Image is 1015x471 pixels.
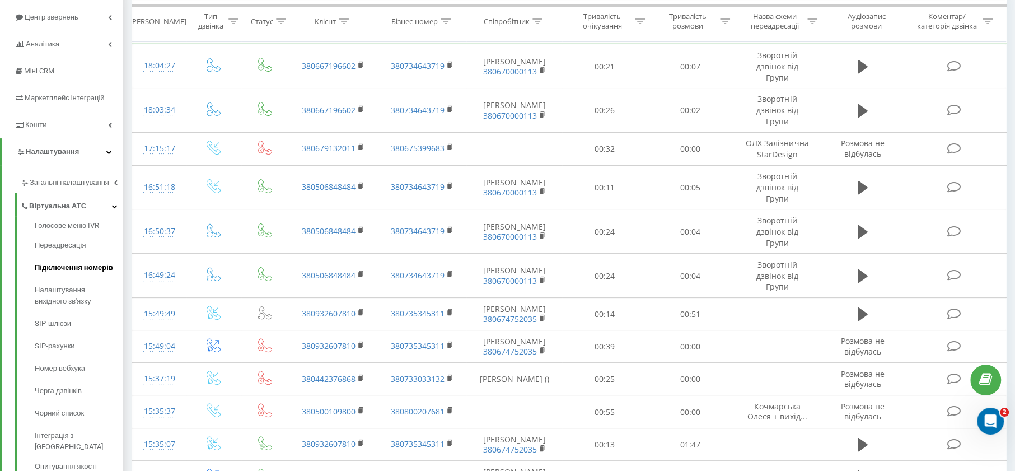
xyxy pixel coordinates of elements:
a: 380734643719 [391,60,445,71]
a: 380670000113 [483,231,537,242]
font: 00:00 [680,143,700,154]
font: SIP-рахунки [35,342,75,350]
iframe: Живий чат у інтеркомі [977,408,1004,435]
font: Тип дзвінка [198,11,223,31]
font: [PERSON_NAME] [483,265,546,276]
a: 380506848484 [302,226,356,236]
a: 380506848484 [302,181,356,192]
font: 00:14 [595,309,615,319]
font: Коментар/категорія дзвінка [917,11,977,31]
font: 00:26 [595,105,615,116]
a: Налаштування [2,138,123,165]
font: Зворотній дзвінок від Групи [756,259,798,292]
font: 00:24 [595,226,615,237]
font: Налаштування [26,147,79,156]
a: 380670000113 [483,110,537,121]
font: Налаштування вихідного зв'язку [35,286,91,305]
font: [PERSON_NAME] [483,177,546,188]
font: Зворотній дзвінок від Групи [756,50,798,83]
a: 380932607810 [302,341,356,351]
a: 380734643719 [391,105,445,115]
a: 380674752035 [483,444,537,455]
a: 380932607810 [302,439,356,449]
a: 380735345311 [391,341,445,351]
font: 15:35:37 [144,405,175,416]
a: 380733033132 [391,374,445,384]
font: [PERSON_NAME] [483,304,546,314]
font: 00:51 [680,309,700,319]
font: 16:50:37 [144,226,175,236]
font: [PERSON_NAME] () [480,374,549,385]
font: Зворотній дзвінок від Групи [756,94,798,127]
font: [PERSON_NAME] [483,221,546,232]
a: Номер вебхука [35,357,123,380]
font: Голосове меню IVR [35,221,99,230]
font: Кочмарська Олеся + вихід... [747,401,807,422]
a: 380735345311 [391,439,445,449]
font: Тривалість розмови [668,11,706,31]
font: 00:13 [595,439,615,450]
font: 00:02 [680,105,700,116]
font: [PERSON_NAME] [129,16,186,26]
a: Чорний список [35,402,123,425]
a: 380800207681 [391,406,445,417]
font: [PERSON_NAME] [483,434,546,445]
font: 00:00 [680,341,700,352]
a: 380674752035 [483,346,537,357]
font: 15:37:19 [144,373,175,384]
font: 15:35:07 [144,439,175,449]
a: SIP-рахунки [35,335,123,357]
a: Підключення номерів [35,257,123,279]
a: 380932607810 [302,308,356,319]
font: 00:55 [595,407,615,417]
font: Чорний список [35,409,84,417]
a: 380670000113 [483,187,537,198]
a: 380735345311 [391,308,445,319]
font: SIP-шлюзи [35,319,71,328]
a: 380734643719 [391,270,445,281]
a: 380506848484 [302,270,356,281]
font: Міні CRM [24,67,54,75]
font: 00:21 [595,61,615,72]
font: Тривалість очікування [582,11,621,31]
font: 00:39 [595,341,615,352]
font: 16:49:24 [144,269,175,280]
font: 15:49:49 [144,308,175,319]
font: Бізнес-номер [391,16,438,26]
a: 380667196602 [302,60,356,71]
font: Розмова не відбулась [841,335,885,356]
font: Співробітник [484,16,530,26]
font: 00:00 [680,407,700,417]
a: Переадресація [35,234,123,257]
font: 00:07 [680,61,700,72]
font: 00:24 [595,271,615,281]
font: 18:03:34 [144,104,175,115]
font: 00:04 [680,226,700,237]
font: 380500109800 [302,406,356,417]
a: 380675399683 [391,143,445,153]
font: 15:49:04 [144,341,175,351]
a: 380670000113 [483,276,537,286]
font: [PERSON_NAME] [483,100,546,110]
font: Розмова не відбулась [841,369,885,389]
font: Переадресація [35,241,86,249]
a: Віртуальна АТС [20,193,123,216]
font: Віртуальна АТС [29,202,86,210]
a: 380674752035 [483,314,537,324]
